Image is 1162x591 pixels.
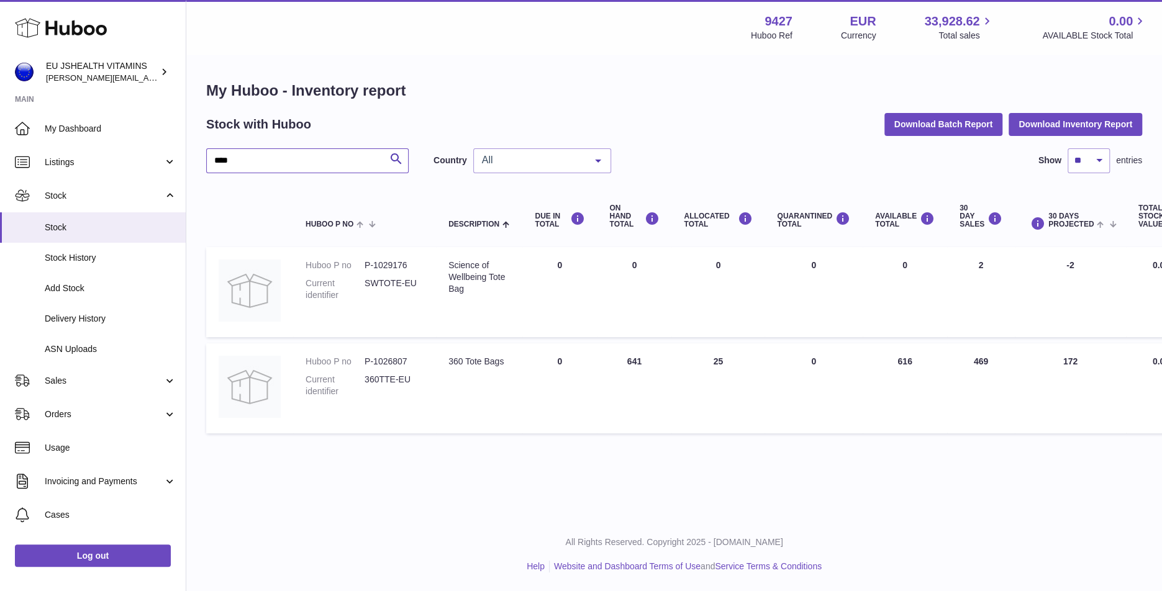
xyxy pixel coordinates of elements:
[671,247,765,337] td: 0
[850,13,876,30] strong: EUR
[306,356,365,368] dt: Huboo P no
[765,13,792,30] strong: 9427
[1109,13,1133,30] span: 0.00
[1048,212,1094,228] span: 30 DAYS PROJECTED
[365,356,424,368] dd: P-1026807
[947,343,1015,433] td: 469
[1042,13,1147,42] a: 0.00 AVAILABLE Stock Total
[777,212,850,228] div: QUARANTINED Total
[45,156,163,168] span: Listings
[45,442,176,454] span: Usage
[924,13,979,30] span: 33,928.62
[597,247,671,337] td: 0
[863,247,947,337] td: 0
[448,356,510,368] div: 360 Tote Bags
[206,81,1142,101] h1: My Huboo - Inventory report
[365,259,424,271] dd: P-1029176
[448,259,510,295] div: Science of Wellbeing Tote Bag
[597,343,671,433] td: 641
[522,343,597,433] td: 0
[15,63,34,81] img: laura@jessicasepel.com
[1116,155,1142,166] span: entries
[46,60,158,84] div: EU JSHEALTH VITAMINS
[1015,247,1126,337] td: -2
[219,356,281,418] img: product image
[550,561,822,572] li: and
[206,116,311,133] h2: Stock with Huboo
[1009,113,1142,135] button: Download Inventory Report
[448,220,499,228] span: Description
[811,260,816,270] span: 0
[45,190,163,202] span: Stock
[479,154,586,166] span: All
[45,509,176,521] span: Cases
[554,561,701,571] a: Website and Dashboard Terms of Use
[1015,343,1126,433] td: 172
[433,155,467,166] label: Country
[45,252,176,264] span: Stock History
[219,259,281,322] img: product image
[841,30,876,42] div: Currency
[196,536,1152,548] p: All Rights Reserved. Copyright 2025 - [DOMAIN_NAME]
[365,277,424,301] dd: SWTOTE-EU
[684,212,752,228] div: ALLOCATED Total
[947,247,1015,337] td: 2
[306,277,365,301] dt: Current identifier
[15,544,171,567] a: Log out
[938,30,994,42] span: Total sales
[45,282,176,294] span: Add Stock
[522,247,597,337] td: 0
[671,343,765,433] td: 25
[960,204,1002,229] div: 30 DAY SALES
[884,113,1003,135] button: Download Batch Report
[527,561,545,571] a: Help
[863,343,947,433] td: 616
[535,212,584,228] div: DUE IN TOTAL
[751,30,792,42] div: Huboo Ref
[45,313,176,325] span: Delivery History
[365,374,424,397] dd: 360TTE-EU
[924,13,994,42] a: 33,928.62 Total sales
[45,222,176,233] span: Stock
[45,408,163,420] span: Orders
[306,374,365,397] dt: Current identifier
[811,356,816,366] span: 0
[306,259,365,271] dt: Huboo P no
[1038,155,1061,166] label: Show
[45,123,176,135] span: My Dashboard
[875,212,935,228] div: AVAILABLE Total
[45,343,176,355] span: ASN Uploads
[1042,30,1147,42] span: AVAILABLE Stock Total
[45,375,163,387] span: Sales
[306,220,353,228] span: Huboo P no
[609,204,659,229] div: ON HAND Total
[45,476,163,487] span: Invoicing and Payments
[715,561,822,571] a: Service Terms & Conditions
[46,73,249,83] span: [PERSON_NAME][EMAIL_ADDRESS][DOMAIN_NAME]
